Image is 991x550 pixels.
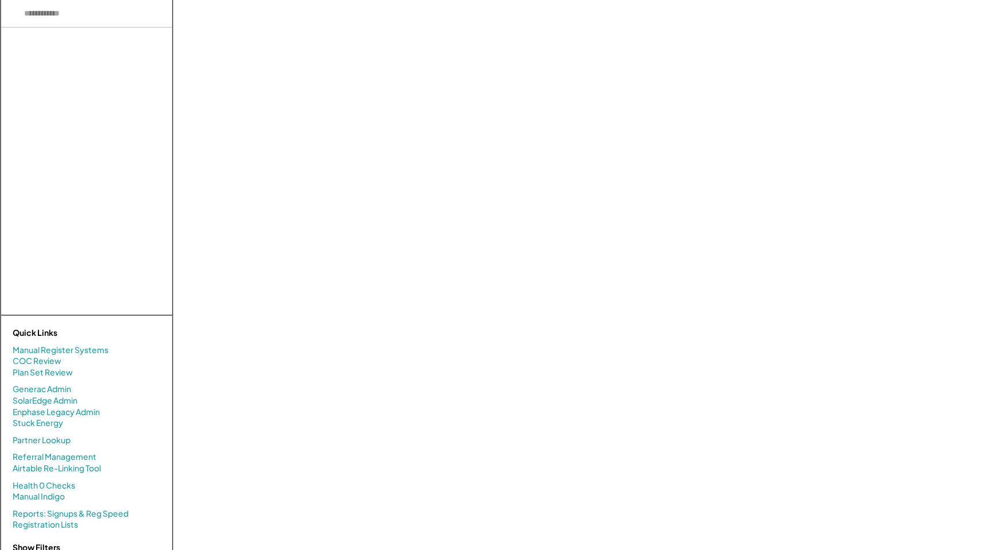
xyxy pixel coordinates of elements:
[13,491,65,502] a: Manual Indigo
[13,355,61,367] a: COC Review
[13,367,73,378] a: Plan Set Review
[13,384,71,395] a: Generac Admin
[13,480,75,491] a: Health 0 Checks
[13,406,100,418] a: Enphase Legacy Admin
[13,451,96,463] a: Referral Management
[13,508,128,520] a: Reports: Signups & Reg Speed
[13,435,71,446] a: Partner Lookup
[13,519,78,530] a: Registration Lists
[13,417,63,429] a: Stuck Energy
[13,463,101,474] a: Airtable Re-Linking Tool
[13,327,127,339] div: Quick Links
[13,344,108,356] a: Manual Register Systems
[13,395,77,406] a: SolarEdge Admin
